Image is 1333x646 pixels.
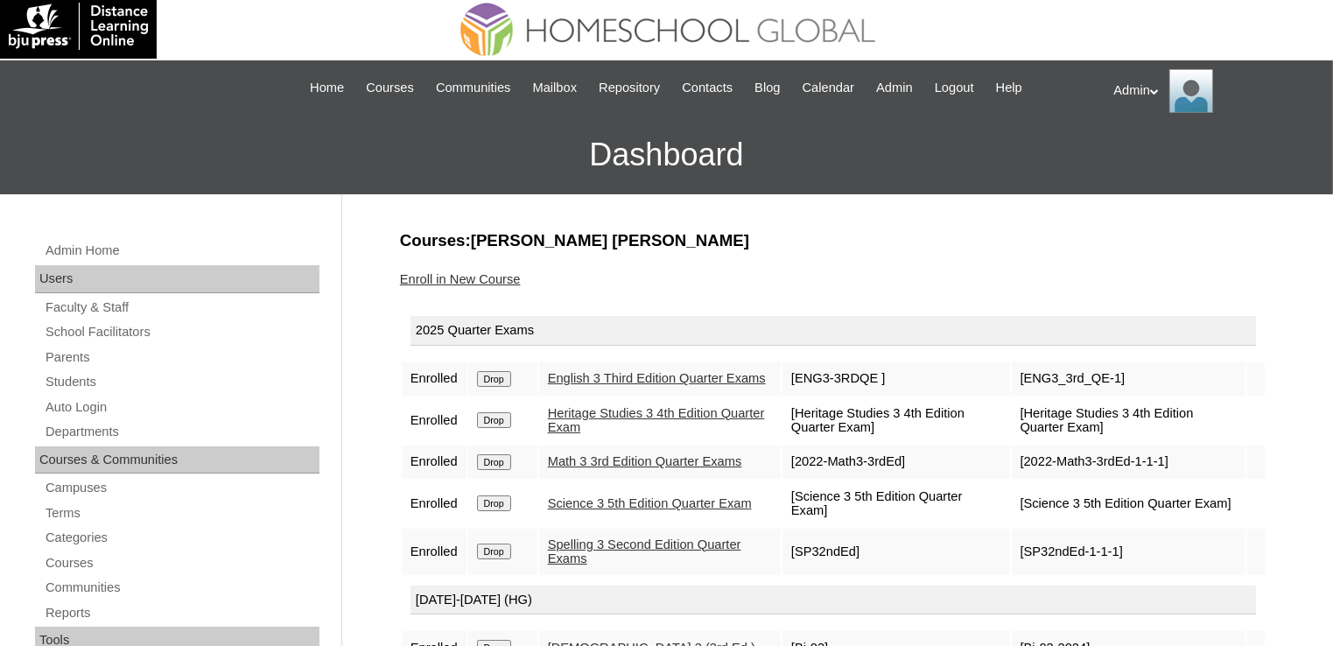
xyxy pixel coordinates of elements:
a: Contacts [673,78,741,98]
a: Calendar [794,78,863,98]
a: Spelling 3 Second Edition Quarter Exams [548,537,741,566]
h3: Dashboard [9,116,1324,194]
a: Heritage Studies 3 4th Edition Quarter Exam [548,406,765,435]
a: Home [301,78,353,98]
td: [Science 3 5th Edition Quarter Exam] [1012,481,1245,527]
a: Math 3 3rd Edition Quarter Exams [548,454,742,468]
h3: Courses:[PERSON_NAME] [PERSON_NAME] [400,229,1266,252]
span: Blog [754,78,780,98]
span: Communities [436,78,511,98]
span: Courses [366,78,414,98]
a: Courses [357,78,423,98]
span: Logout [935,78,974,98]
a: English 3 Third Edition Quarter Exams [548,371,766,385]
input: Drop [477,412,511,428]
a: Blog [746,78,789,98]
td: Enrolled [402,481,467,527]
td: [ENG3_3rd_QE-1] [1012,362,1245,396]
span: Mailbox [533,78,578,98]
td: [2022-Math3-3rdEd] [782,446,1010,479]
a: Science 3 5th Edition Quarter Exam [548,496,752,510]
a: Parents [44,347,319,369]
div: [DATE]-[DATE] (HG) [410,586,1256,615]
a: Departments [44,421,319,443]
a: Faculty & Staff [44,297,319,319]
a: Admin Home [44,240,319,262]
a: School Facilitators [44,321,319,343]
div: 2025 Quarter Exams [410,316,1256,346]
div: Users [35,265,319,293]
span: Home [310,78,344,98]
a: Communities [427,78,520,98]
a: Students [44,371,319,393]
td: [SP32ndEd] [782,529,1010,575]
span: Calendar [803,78,854,98]
div: Courses & Communities [35,446,319,474]
span: Contacts [682,78,733,98]
img: Admin Homeschool Global [1169,69,1213,113]
a: Categories [44,527,319,549]
td: [SP32ndEd-1-1-1] [1012,529,1245,575]
td: Enrolled [402,529,467,575]
input: Drop [477,495,511,511]
img: logo-white.png [9,3,148,50]
a: Campuses [44,477,319,499]
td: [Heritage Studies 3 4th Edition Quarter Exam] [782,397,1010,444]
a: Auto Login [44,397,319,418]
input: Drop [477,371,511,387]
input: Drop [477,544,511,559]
input: Drop [477,454,511,470]
td: [2022-Math3-3rdEd-1-1-1] [1012,446,1245,479]
td: [Heritage Studies 3 4th Edition Quarter Exam] [1012,397,1245,444]
a: Repository [590,78,669,98]
a: Help [987,78,1031,98]
span: Help [996,78,1022,98]
span: Repository [599,78,660,98]
a: Communities [44,577,319,599]
td: [ENG3-3RDQE ] [782,362,1010,396]
a: Mailbox [524,78,586,98]
div: Admin [1114,69,1316,113]
td: Enrolled [402,397,467,444]
a: Admin [867,78,922,98]
span: Admin [876,78,913,98]
a: Terms [44,502,319,524]
a: Courses [44,552,319,574]
td: Enrolled [402,446,467,479]
td: Enrolled [402,362,467,396]
td: [Science 3 5th Edition Quarter Exam] [782,481,1010,527]
a: Logout [926,78,983,98]
a: Enroll in New Course [400,272,521,286]
a: Reports [44,602,319,624]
